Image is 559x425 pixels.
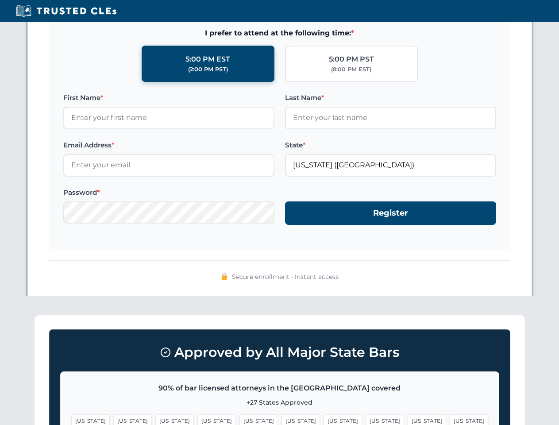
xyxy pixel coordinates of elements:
[60,340,499,364] h3: Approved by All Major State Bars
[63,107,274,129] input: Enter your first name
[63,187,274,198] label: Password
[221,273,228,280] img: 🔒
[188,65,228,74] div: (2:00 PM PST)
[285,154,496,176] input: Florida (FL)
[285,107,496,129] input: Enter your last name
[63,140,274,151] label: Email Address
[329,54,374,65] div: 5:00 PM PST
[63,154,274,176] input: Enter your email
[71,382,488,394] p: 90% of bar licensed attorneys in the [GEOGRAPHIC_DATA] covered
[63,93,274,103] label: First Name
[71,398,488,407] p: +27 States Approved
[331,65,371,74] div: (8:00 PM EST)
[285,93,496,103] label: Last Name
[285,201,496,225] button: Register
[185,54,230,65] div: 5:00 PM EST
[13,4,119,18] img: Trusted CLEs
[232,272,339,282] span: Secure enrollment • Instant access
[285,140,496,151] label: State
[63,27,496,39] span: I prefer to attend at the following time:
